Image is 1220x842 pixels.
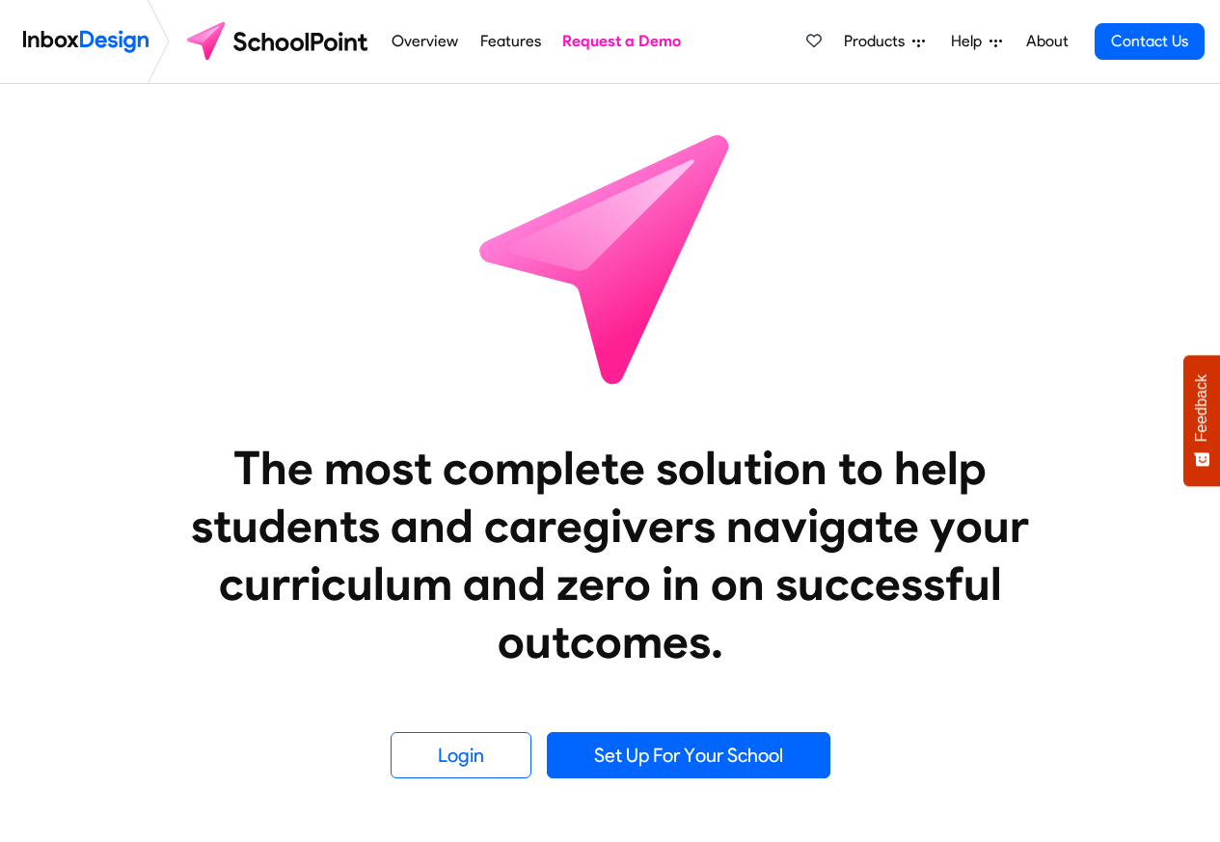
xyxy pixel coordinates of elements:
[1095,23,1205,60] a: Contact Us
[177,18,381,65] img: schoolpoint logo
[474,22,546,61] a: Features
[1020,22,1073,61] a: About
[1183,355,1220,486] button: Feedback - Show survey
[1193,374,1210,442] span: Feedback
[391,732,531,778] a: Login
[547,732,830,778] a: Set Up For Your School
[943,22,1010,61] a: Help
[437,84,784,431] img: icon_schoolpoint.svg
[152,439,1069,670] heading: The most complete solution to help students and caregivers navigate your curriculum and zero in o...
[844,30,912,53] span: Products
[836,22,933,61] a: Products
[557,22,687,61] a: Request a Demo
[951,30,990,53] span: Help
[387,22,464,61] a: Overview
